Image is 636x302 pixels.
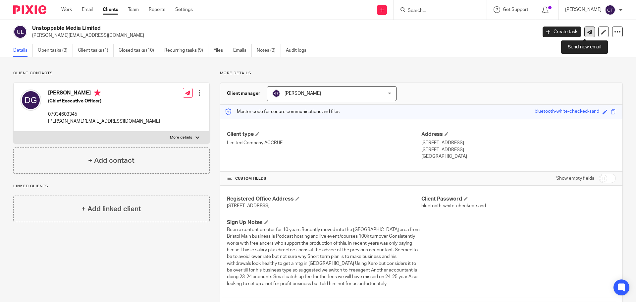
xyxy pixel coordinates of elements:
[164,44,208,57] a: Recurring tasks (9)
[13,71,210,76] p: Client contacts
[61,6,72,13] a: Work
[227,140,421,146] p: Limited Company ACCRUE
[220,71,623,76] p: More details
[407,8,467,14] input: Search
[565,6,602,13] p: [PERSON_NAME]
[32,25,433,32] h2: Unstoppable Media Limited
[13,184,210,189] p: Linked clients
[272,90,280,97] img: svg%3E
[535,108,599,116] div: bluetooth-white-checked-sand
[78,44,114,57] a: Client tasks (1)
[227,219,421,226] h4: Sign Up Notes
[170,135,192,140] p: More details
[13,25,27,39] img: svg%3E
[227,196,421,203] h4: Registered Office Address
[227,131,421,138] h4: Client type
[48,118,160,125] p: [PERSON_NAME][EMAIL_ADDRESS][DOMAIN_NAME]
[94,90,101,96] i: Primary
[421,140,616,146] p: [STREET_ADDRESS]
[421,131,616,138] h4: Address
[227,176,421,181] h4: CUSTOM FIELDS
[503,7,528,12] span: Get Support
[103,6,118,13] a: Clients
[605,5,615,15] img: svg%3E
[20,90,41,111] img: svg%3E
[556,175,594,182] label: Show empty fields
[48,98,160,104] h5: (Chief Executive Officer)
[88,155,134,166] h4: + Add contact
[13,5,46,14] img: Pixie
[38,44,73,57] a: Open tasks (3)
[13,44,33,57] a: Details
[227,227,420,286] span: Been a content creator for 10 years Recently moved into the [GEOGRAPHIC_DATA] area from Bristol M...
[421,147,616,153] p: [STREET_ADDRESS]
[421,153,616,160] p: [GEOGRAPHIC_DATA]
[32,32,533,39] p: [PERSON_NAME][EMAIL_ADDRESS][DOMAIN_NAME]
[233,44,252,57] a: Emails
[257,44,281,57] a: Notes (3)
[213,44,228,57] a: Files
[543,27,581,37] a: Create task
[421,196,616,203] h4: Client Password
[286,44,311,57] a: Audit logs
[48,90,160,98] h4: [PERSON_NAME]
[227,204,270,208] span: [STREET_ADDRESS]
[421,204,486,208] span: bluetooth-white-checked-sand
[128,6,139,13] a: Team
[285,91,321,96] span: [PERSON_NAME]
[119,44,159,57] a: Closed tasks (10)
[82,6,93,13] a: Email
[175,6,193,13] a: Settings
[227,90,260,97] h3: Client manager
[81,204,141,214] h4: + Add linked client
[48,111,160,118] p: 07934603345
[149,6,165,13] a: Reports
[225,108,340,115] p: Master code for secure communications and files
